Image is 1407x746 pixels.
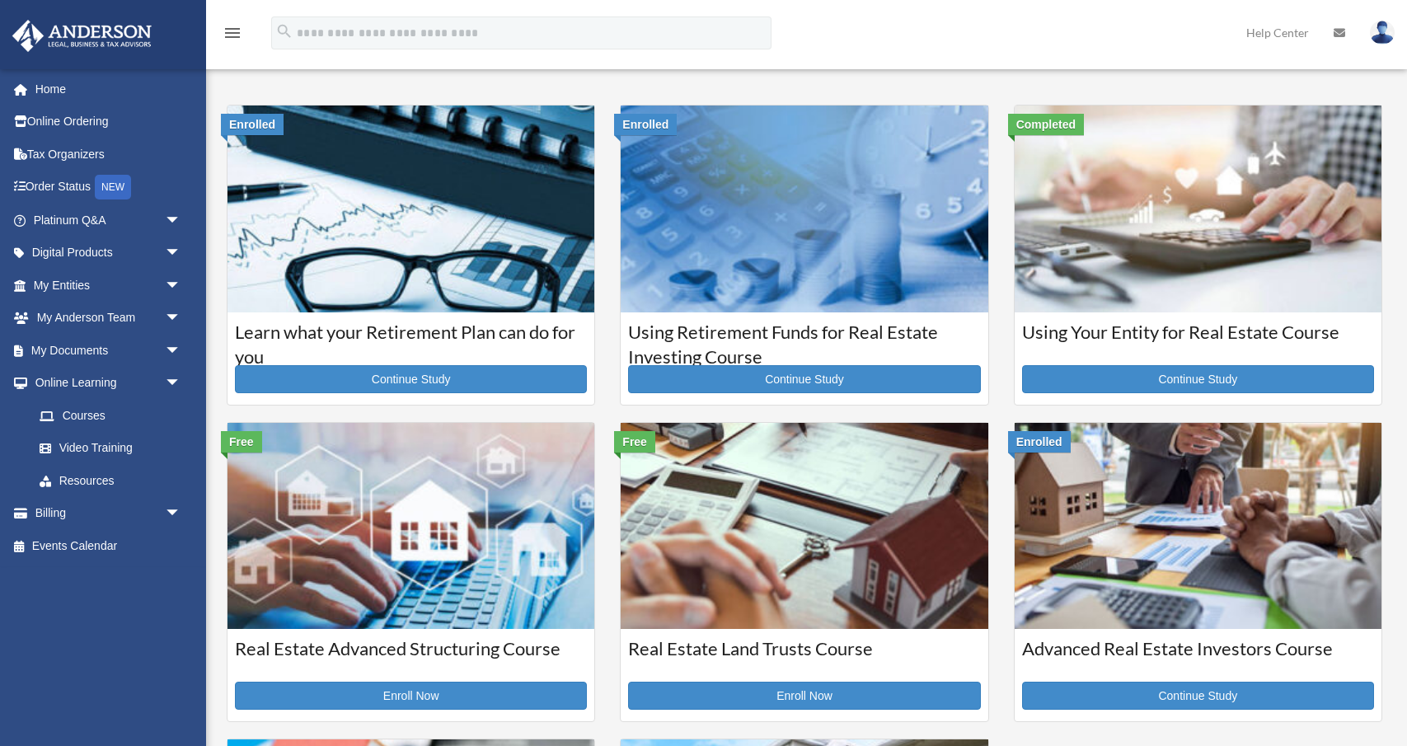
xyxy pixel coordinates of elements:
[1022,682,1374,710] a: Continue Study
[12,334,206,367] a: My Documentsarrow_drop_down
[12,237,206,270] a: Digital Productsarrow_drop_down
[165,302,198,335] span: arrow_drop_down
[275,22,293,40] i: search
[221,431,262,453] div: Free
[12,302,206,335] a: My Anderson Teamarrow_drop_down
[165,237,198,270] span: arrow_drop_down
[12,106,206,138] a: Online Ordering
[223,29,242,43] a: menu
[628,320,980,361] h3: Using Retirement Funds for Real Estate Investing Course
[1008,431,1071,453] div: Enrolled
[235,682,587,710] a: Enroll Now
[165,204,198,237] span: arrow_drop_down
[165,269,198,303] span: arrow_drop_down
[1008,114,1084,135] div: Completed
[223,23,242,43] i: menu
[614,114,677,135] div: Enrolled
[12,269,206,302] a: My Entitiesarrow_drop_down
[12,73,206,106] a: Home
[165,497,198,531] span: arrow_drop_down
[1022,636,1374,678] h3: Advanced Real Estate Investors Course
[7,20,157,52] img: Anderson Advisors Platinum Portal
[628,682,980,710] a: Enroll Now
[23,399,198,432] a: Courses
[12,529,206,562] a: Events Calendar
[165,367,198,401] span: arrow_drop_down
[614,431,655,453] div: Free
[23,432,206,465] a: Video Training
[235,636,587,678] h3: Real Estate Advanced Structuring Course
[12,367,206,400] a: Online Learningarrow_drop_down
[12,138,206,171] a: Tax Organizers
[23,464,206,497] a: Resources
[235,365,587,393] a: Continue Study
[221,114,284,135] div: Enrolled
[628,636,980,678] h3: Real Estate Land Trusts Course
[165,334,198,368] span: arrow_drop_down
[12,497,206,530] a: Billingarrow_drop_down
[628,365,980,393] a: Continue Study
[12,204,206,237] a: Platinum Q&Aarrow_drop_down
[1022,365,1374,393] a: Continue Study
[235,320,587,361] h3: Learn what your Retirement Plan can do for you
[95,175,131,199] div: NEW
[1370,21,1395,45] img: User Pic
[12,171,206,204] a: Order StatusNEW
[1022,320,1374,361] h3: Using Your Entity for Real Estate Course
